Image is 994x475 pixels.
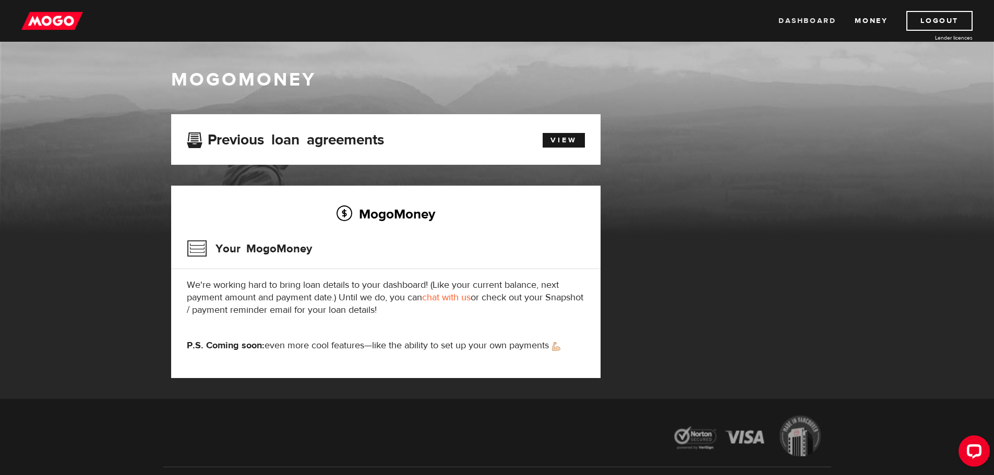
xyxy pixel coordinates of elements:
[422,291,471,303] a: chat with us
[894,34,973,42] a: Lender licences
[855,11,888,31] a: Money
[171,69,823,91] h1: MogoMoney
[552,342,560,351] img: strong arm emoji
[21,11,83,31] img: mogo_logo-11ee424be714fa7cbb0f0f49df9e16ec.png
[187,339,265,351] strong: P.S. Coming soon:
[950,431,994,475] iframe: LiveChat chat widget
[187,235,312,262] h3: Your MogoMoney
[906,11,973,31] a: Logout
[187,339,585,352] p: even more cool features—like the ability to set up your own payments
[187,131,384,145] h3: Previous loan agreements
[779,11,836,31] a: Dashboard
[664,408,831,467] img: legal-icons-92a2ffecb4d32d839781d1b4e4802d7b.png
[187,203,585,225] h2: MogoMoney
[187,279,585,316] p: We're working hard to bring loan details to your dashboard! (Like your current balance, next paym...
[543,133,585,148] a: View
